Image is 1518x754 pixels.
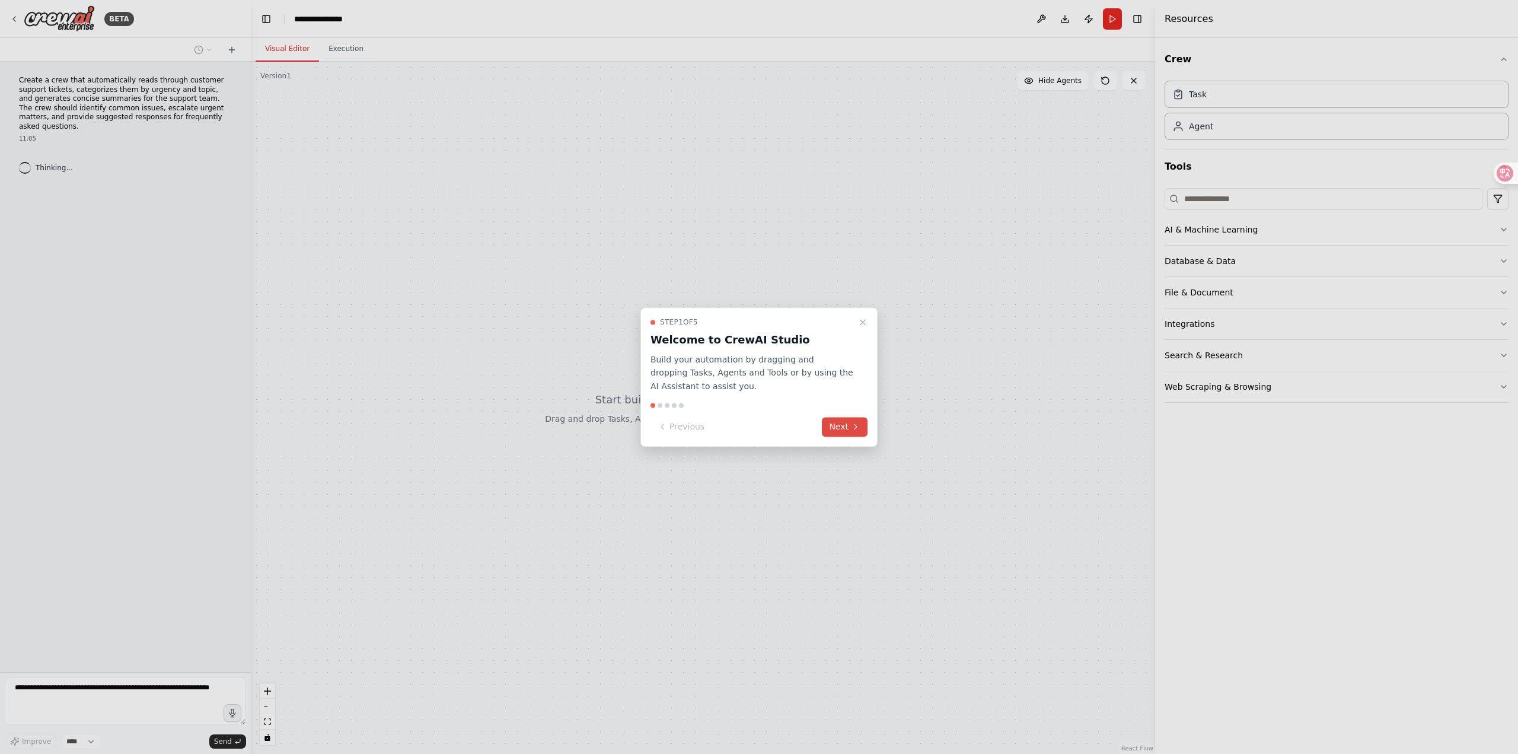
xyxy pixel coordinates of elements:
span: Step 1 of 5 [660,317,698,327]
h3: Welcome to CrewAI Studio [650,332,853,348]
button: Previous [650,417,712,437]
button: Hide left sidebar [258,11,275,27]
button: Next [822,417,868,437]
button: Close walkthrough [856,315,870,329]
p: Build your automation by dragging and dropping Tasks, Agents and Tools or by using the AI Assista... [650,353,853,393]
